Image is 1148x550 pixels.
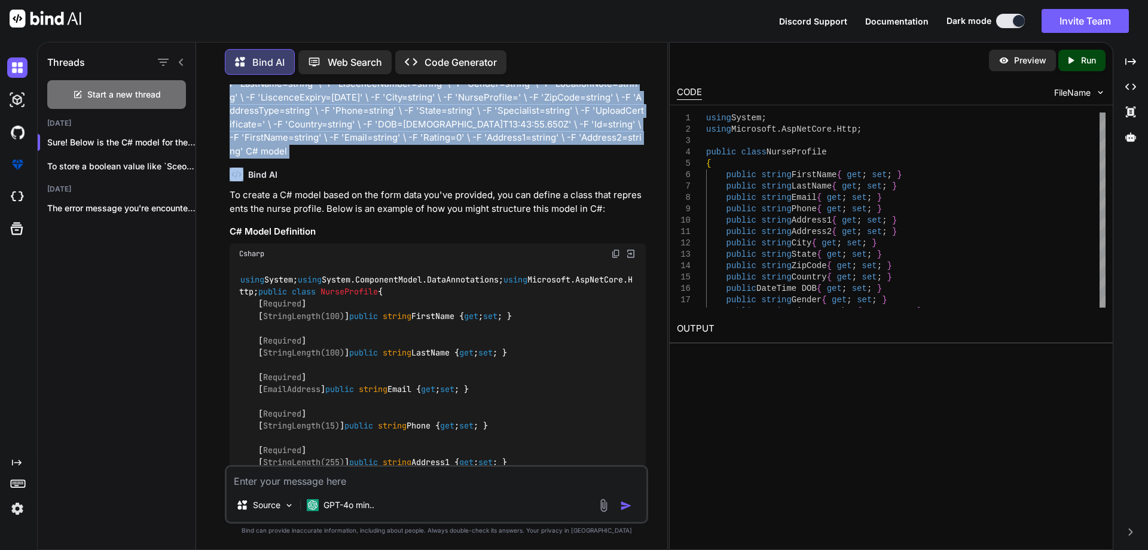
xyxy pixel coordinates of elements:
[263,299,301,309] span: Required
[677,86,702,100] div: CODE
[349,311,378,321] span: public
[726,295,756,305] span: public
[225,526,648,535] p: Bind can provide inaccurate information, including about people. Always double-check its answers....
[792,250,817,259] span: State
[882,227,887,236] span: ;
[677,260,691,272] div: 14
[887,170,891,180] span: ;
[677,113,691,124] div: 1
[726,215,756,225] span: public
[865,16,929,26] span: Documentation
[263,384,320,395] span: EmailAddress
[252,55,285,69] p: Bind AI
[7,122,28,142] img: githubDark
[872,238,877,248] span: }
[7,154,28,175] img: premium
[677,294,691,306] div: 17
[87,89,161,101] span: Start a new thread
[459,421,474,432] span: set
[761,170,791,180] span: string
[726,170,756,180] span: public
[842,204,847,214] span: ;
[857,181,862,191] span: ;
[887,261,891,271] span: }
[230,189,646,215] p: To create a C# model based on the form data you've provided, you can define a class that represen...
[263,445,301,455] span: Required
[7,57,28,78] img: darkChat
[761,204,791,214] span: string
[383,347,411,358] span: string
[857,215,862,225] span: ;
[726,306,756,316] span: public
[328,55,382,69] p: Web Search
[726,204,756,214] span: public
[359,384,387,395] span: string
[865,15,929,28] button: Documentation
[307,499,319,511] img: GPT-4o mini
[263,372,301,382] span: Required
[887,272,891,282] span: }
[741,147,766,157] span: class
[917,306,922,316] span: }
[459,457,474,468] span: get
[349,457,378,468] span: public
[726,193,756,202] span: public
[726,284,756,293] span: public
[677,238,691,249] div: 12
[792,181,832,191] span: LastName
[867,193,872,202] span: ;
[459,347,474,358] span: get
[867,284,872,293] span: ;
[1095,87,1106,98] img: chevron down
[230,225,646,239] h3: C# Model Definition
[1054,87,1091,99] span: FileName
[781,124,832,134] span: AspNetCore
[847,170,862,180] span: get
[425,55,497,69] p: Code Generator
[851,193,866,202] span: set
[842,193,847,202] span: ;
[761,306,791,316] span: string
[670,315,1113,343] h2: OUTPUT
[832,227,836,236] span: {
[503,274,527,285] span: using
[892,181,897,191] span: }
[38,184,196,194] h2: [DATE]
[811,238,816,248] span: {
[440,384,454,395] span: set
[298,274,322,285] span: using
[817,193,822,202] span: {
[832,295,847,305] span: get
[7,187,28,207] img: cloudideIcon
[836,261,851,271] span: get
[731,124,777,134] span: Microsoft
[761,295,791,305] span: string
[263,311,344,321] span: StringLength(100)
[867,227,882,236] span: set
[731,113,761,123] span: System
[478,457,493,468] span: set
[761,238,791,248] span: string
[842,284,847,293] span: ;
[7,499,28,519] img: settings
[756,284,817,293] span: DateTime DOB
[677,124,691,135] div: 2
[872,170,887,180] span: set
[857,124,862,134] span: ;
[483,311,497,321] span: set
[761,215,791,225] span: string
[263,421,340,432] span: StringLength(15)
[867,306,882,316] span: get
[851,284,866,293] span: set
[792,227,832,236] span: Address2
[230,77,646,158] p: F 'LastName=string' \ -F 'LiscenceNumber=string' \ -F 'Gender=string' \ -F 'LocationNote=string' ...
[320,286,378,297] span: NurseProfile
[325,384,354,395] span: public
[792,272,827,282] span: Country
[383,311,411,321] span: string
[836,124,857,134] span: Http
[263,408,301,419] span: Required
[817,250,822,259] span: {
[826,284,841,293] span: get
[877,193,881,202] span: }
